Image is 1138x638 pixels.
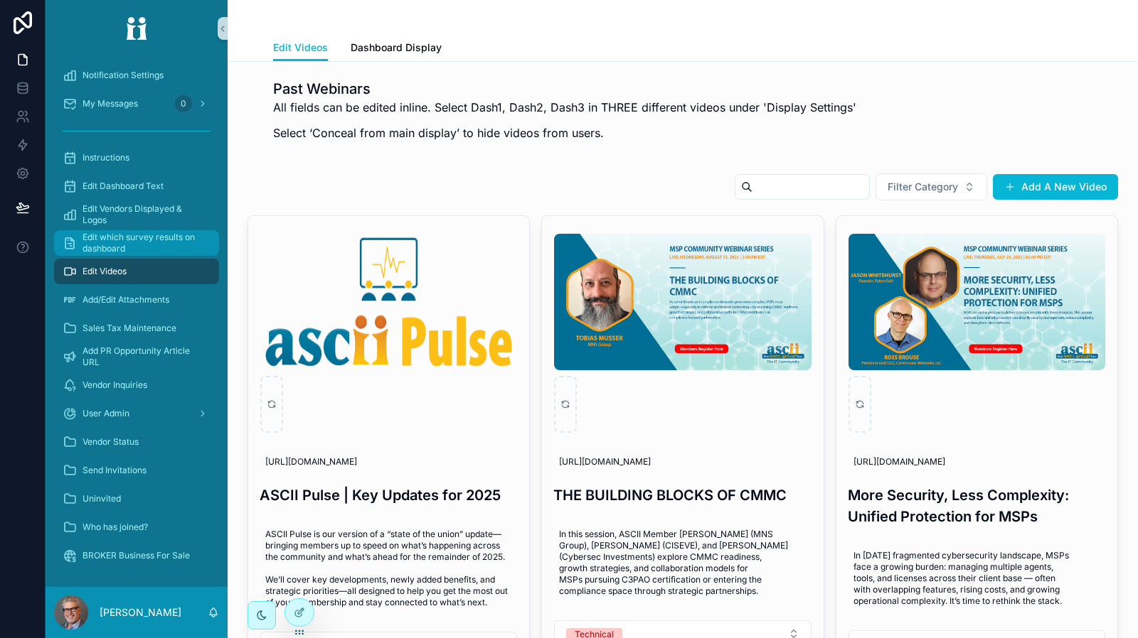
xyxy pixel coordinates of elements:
span: Send Invitations [83,465,147,476]
img: App logo [117,17,156,40]
span: Sales Tax Maintenance [83,323,176,334]
h1: Past Webinars [273,79,856,99]
div: scrollable content [46,57,228,587]
span: [URL][DOMAIN_NAME] [854,456,1100,467]
span: Edit Dashboard Text [83,180,164,192]
span: Instructions [83,152,129,163]
span: Filter Category [888,180,958,194]
h3: THE BUILDING BLOCKS OF CMMC [553,485,812,506]
a: Sales Tax Maintenance [54,315,219,341]
a: Edit Videos [54,259,219,284]
a: Send Invitations [54,458,219,483]
img: 144-Vendor-One-Jason-Whitehurst-and-Ross-Brouse.jpg [849,234,1105,370]
a: Edit Vendors Displayed & Logos [54,202,219,227]
img: 143-Vendor-One-Tobias-Musser.jpg [554,234,811,370]
a: Who has joined? [54,514,219,540]
a: Vendor Status [54,429,219,455]
button: Add A New Video [993,174,1118,200]
a: Add/Edit Attachments [54,287,219,313]
span: In [DATE] fragmented cybersecurity landscape, MSPs face a growing burden: managing multiple agent... [854,550,1100,607]
a: BROKER Business For Sale [54,543,219,568]
span: In this session, ASCII Member [PERSON_NAME] (MNS Group), [PERSON_NAME] (CISEVE), and [PERSON_NAME... [559,529,806,597]
a: Edit Dashboard Text [54,173,219,199]
h3: ASCII Pulse | Key Updates for 2025 [260,485,518,506]
span: Who has joined? [83,521,148,533]
p: All fields can be edited inline. Select Dash1, Dash2, Dash3 in THREE different videos under 'Disp... [273,99,856,116]
span: Dashboard Display [351,40,442,55]
span: User Admin [83,408,129,419]
h3: More Security, Less Complexity: Unified Protection for MSPs [848,485,1106,527]
span: [URL][DOMAIN_NAME] [265,456,512,467]
p: [PERSON_NAME] [100,605,181,620]
a: Dashboard Display [351,35,442,63]
span: My Messages [83,98,138,109]
a: Uninvited [54,486,219,512]
a: Notification Settings [54,63,219,88]
img: ASCII-Pulse-Logo_July-2025-vertical.png [260,234,517,370]
div: 0 [175,95,192,112]
a: User Admin [54,401,219,426]
span: BROKER Business For Sale [83,550,190,561]
span: ASCII Pulse is our version of a “state of the union” update—bringing members up to speed on what’... [265,529,512,608]
span: Vendor Status [83,436,139,448]
span: [URL][DOMAIN_NAME] [559,456,806,467]
span: Uninvited [83,493,121,504]
span: Add PR Opportunity Article URL [83,345,205,368]
a: Edit Videos [273,35,328,62]
span: Edit Videos [273,40,328,55]
a: Add PR Opportunity Article URL [54,344,219,369]
span: Add/Edit Attachments [83,294,169,306]
p: Select ‘Conceal from main display’ to hide videos from users. [273,124,856,141]
span: Edit which survey results on dashboard [83,232,205,254]
button: Select Button [876,173,987,200]
span: Edit Vendors Displayed & Logos [83,203,205,226]
a: Instructions [54,145,219,171]
span: Edit Videos [83,266,127,277]
a: Vendor Inquiries [54,372,219,398]
a: Edit which survey results on dashboard [54,230,219,256]
span: Vendor Inquiries [83,379,147,391]
a: My Messages0 [54,91,219,117]
span: Notification Settings [83,70,164,81]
